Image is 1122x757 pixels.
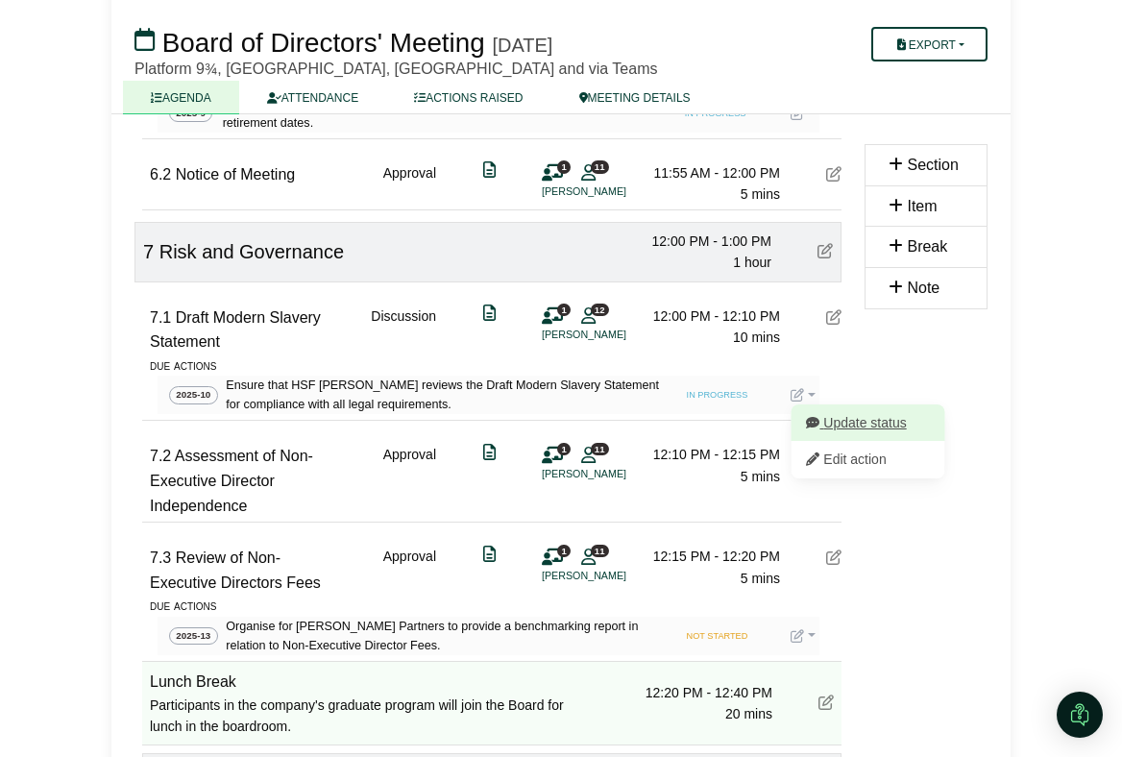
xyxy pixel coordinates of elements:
[150,549,321,591] span: Review of Non-Executive Directors Fees
[239,81,386,114] a: ATTENDANCE
[681,388,754,403] span: IN PROGRESS
[542,327,686,343] li: [PERSON_NAME]
[143,241,154,262] span: 7
[542,568,686,584] li: [PERSON_NAME]
[591,443,609,455] span: 11
[557,443,571,455] span: 1
[741,571,780,586] span: 5 mins
[383,546,436,595] div: Approval
[150,673,236,690] span: Lunch Break
[637,231,771,252] div: 12:00 PM - 1:00 PM
[646,162,780,183] div: 11:55 AM - 12:00 PM
[159,241,344,262] span: Risk and Governance
[371,305,436,354] div: Discussion
[646,546,780,567] div: 12:15 PM - 12:20 PM
[150,595,841,616] div: due actions
[551,81,719,114] a: MEETING DETAILS
[907,198,937,214] span: Item
[169,386,218,404] span: 2025-10
[150,309,171,326] span: 7.1
[733,330,780,345] span: 10 mins
[162,28,485,58] span: Board of Directors' Meeting
[557,160,571,173] span: 1
[733,255,771,270] span: 1 hour
[150,309,321,351] span: Draft Modern Slavery Statement
[591,160,609,173] span: 11
[638,682,772,703] div: 12:20 PM - 12:40 PM
[907,238,947,255] span: Break
[791,404,944,441] button: Update status
[222,376,680,414] span: Ensure that HSF [PERSON_NAME] reviews the Draft Modern Slavery Statement for compliance with all ...
[681,629,754,645] span: NOT STARTED
[557,304,571,316] span: 1
[150,448,313,513] span: Assessment of Non-Executive Director Independence
[591,304,609,316] span: 12
[383,162,436,206] div: Approval
[383,444,436,518] div: Approval
[741,469,780,484] span: 5 mins
[907,157,958,173] span: Section
[150,549,171,566] span: 7.3
[741,186,780,202] span: 5 mins
[150,695,592,738] div: Participants in the company's graduate program will join the Board for lunch in the boardroom.
[791,441,944,477] button: Edit action
[150,166,171,183] span: 6.2
[169,627,218,646] span: 2025-13
[907,280,939,296] span: Note
[1057,692,1103,738] div: Open Intercom Messenger
[591,545,609,557] span: 11
[871,27,988,61] button: Export
[646,305,780,327] div: 12:00 PM - 12:10 PM
[542,466,686,482] li: [PERSON_NAME]
[150,354,841,376] div: due actions
[557,545,571,557] span: 1
[222,617,680,655] span: Organise for [PERSON_NAME] Partners to provide a benchmarking report in relation to Non-Executive...
[646,444,780,465] div: 12:10 PM - 12:15 PM
[725,706,772,721] span: 20 mins
[386,81,550,114] a: ACTIONS RAISED
[176,166,296,183] span: Notice of Meeting
[542,183,686,200] li: [PERSON_NAME]
[492,34,552,57] div: [DATE]
[123,81,239,114] a: AGENDA
[134,61,657,77] span: Platform 9¾, [GEOGRAPHIC_DATA], [GEOGRAPHIC_DATA] and via Teams
[150,448,171,464] span: 7.2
